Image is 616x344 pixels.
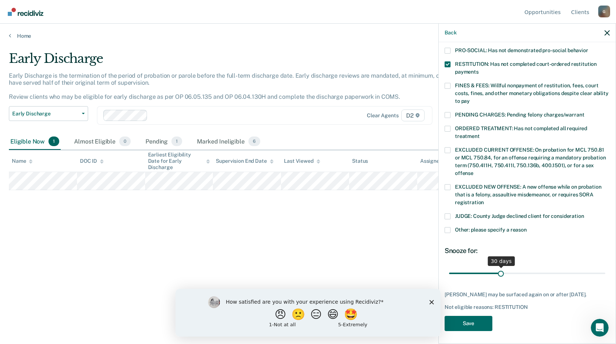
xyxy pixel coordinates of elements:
img: Recidiviz [8,8,43,16]
div: [PERSON_NAME] may be surfaced again on or after [DATE]. [445,291,610,298]
span: RESTITUTION: Has not completed court-ordered restitution payments [455,61,597,75]
div: Pending [144,134,184,150]
div: Supervision End Date [216,158,273,164]
span: PENDING CHARGES: Pending felony charges/warrant [455,112,584,118]
span: 6 [248,136,260,146]
iframe: Intercom live chat [591,319,609,337]
a: Home [9,33,607,39]
span: ORDERED TREATMENT: Has not completed all required treatment [455,125,587,139]
div: Eligible Now [9,134,61,150]
span: 1 [171,136,182,146]
div: 30 days [488,256,515,266]
div: Snooze for: [445,247,610,255]
span: Other: please specify a reason [455,227,527,233]
span: EXCLUDED NEW OFFENSE: A new offense while on probation that is a felony, assaultive misdemeanor, ... [455,184,601,205]
span: JUDGE: County Judge declined client for consideration [455,213,584,219]
span: FINES & FEES: Willful nonpayment of restitution, fees, court costs, fines, and other monetary obl... [455,82,609,104]
span: 1 [48,136,59,146]
button: Save [445,316,492,331]
span: PRO-SOCIAL: Has not demonstrated pro-social behavior [455,47,588,53]
span: 0 [119,136,131,146]
p: Early Discharge is the termination of the period of probation or parole before the full-term disc... [9,72,469,101]
span: EXCLUDED CURRENT OFFENSE: On probation for MCL 750.81 or MCL 750.84, for an offense requiring a m... [455,147,606,176]
div: Not eligible reasons: RESTITUTION [445,304,610,310]
div: Last Viewed [284,158,320,164]
div: Clear agents [367,112,398,119]
span: D2 [401,109,425,121]
button: Profile dropdown button [598,6,610,17]
span: Early Discharge [12,111,79,117]
div: Status [352,158,368,164]
div: DOC ID [80,158,104,164]
div: Earliest Eligibility Date for Early Discharge [148,152,210,170]
div: G [598,6,610,17]
div: Almost Eligible [73,134,132,150]
div: Early Discharge [9,51,471,72]
iframe: Survey by Kim from Recidiviz [175,289,441,337]
button: Back [445,30,456,36]
div: Name [12,158,33,164]
div: Marked Ineligible [195,134,262,150]
div: Assigned to [420,158,455,164]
